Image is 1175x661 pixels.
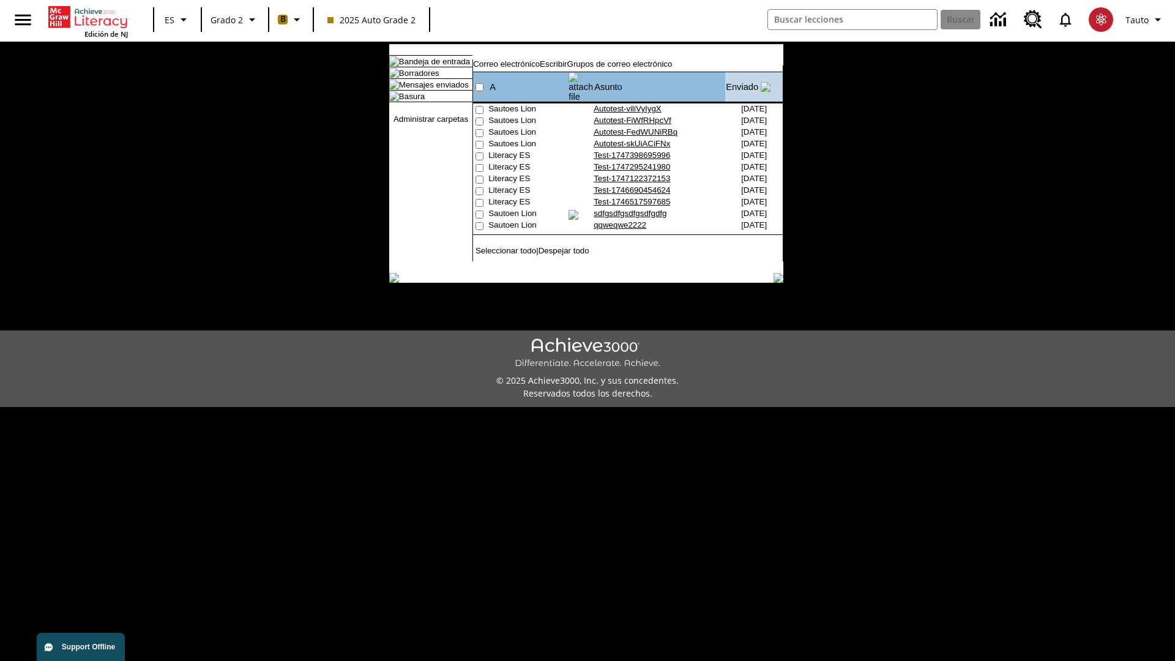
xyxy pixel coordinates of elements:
a: Correo electrónico [473,59,540,69]
span: B [280,12,286,27]
img: folder_icon_pick.gif [389,80,399,89]
a: Administrar carpetas [394,114,468,124]
a: Seleccionar todo [476,246,536,255]
button: Grado: Grado 2, Elige un grado [206,9,264,31]
img: table_footer_left.gif [389,273,399,283]
nobr: [DATE] [741,220,767,230]
a: Grupos de correo electrónico [567,59,673,69]
nobr: [DATE] [741,104,767,113]
a: Notificaciones [1050,4,1081,35]
button: Lenguaje: ES, Selecciona un idioma [158,9,197,31]
a: Autotest-skUiACiFNx [594,139,670,148]
a: Centro de recursos, Se abrirá en una pestaña nueva. [1016,3,1050,36]
button: Support Offline [37,633,125,661]
input: Buscar campo [768,10,937,29]
img: folder_icon.gif [389,68,399,78]
td: Sautoes Lion [488,139,568,151]
img: attach_icon.gif [569,210,578,220]
button: Perfil/Configuración [1121,9,1170,31]
a: Mensajes enviados [399,80,469,89]
span: Grado 2 [211,13,243,26]
a: Escribir [540,59,567,69]
img: avatar image [1089,7,1113,32]
span: Tauto [1125,13,1149,26]
nobr: [DATE] [741,162,767,171]
nobr: [DATE] [741,127,767,136]
span: 2025 Auto Grade 2 [327,13,416,26]
nobr: [DATE] [741,116,767,125]
a: Asunto [594,82,622,92]
a: Borradores [399,69,439,78]
button: Abrir el menú lateral [5,2,41,38]
button: Boost El color de la clase es anaranjado claro. Cambiar el color de la clase. [273,9,309,31]
img: arrow_down.gif [761,82,770,92]
span: Support Offline [62,643,115,651]
td: Sautoes Lion [488,127,568,139]
a: Test-1746690454624 [594,185,670,195]
img: folder_icon.gif [389,91,399,101]
a: qqweqwe2222 [594,220,646,230]
nobr: [DATE] [741,174,767,183]
td: Literacy ES [488,197,568,209]
button: Escoja un nuevo avatar [1081,4,1121,35]
img: black_spacer.gif [472,261,783,262]
span: Edición de NJ [84,29,128,39]
nobr: [DATE] [741,185,767,195]
nobr: [DATE] [741,151,767,160]
img: table_footer_right.gif [774,273,783,283]
a: Basura [399,92,425,101]
span: ES [165,13,174,26]
td: Literacy ES [488,174,568,185]
a: Centro de información [983,3,1016,37]
td: Sautoes Lion [488,104,568,116]
nobr: [DATE] [741,197,767,206]
a: Bandeja de entrada [399,57,470,66]
a: Enviado [726,82,758,92]
a: Test-1747122372153 [594,174,670,183]
nobr: [DATE] [741,139,767,148]
td: Sautoen Lion [488,209,568,220]
div: Portada [48,4,128,39]
td: Sautoes Lion [488,116,568,127]
td: Sautoen Lion [488,220,568,232]
a: Despejar todo [539,246,589,255]
td: Literacy ES [488,151,568,162]
a: Autotest-viliVyIygX [594,104,662,113]
img: folder_icon.gif [389,56,399,66]
a: Test-1747295241980 [594,162,670,171]
td: Literacy ES [488,185,568,197]
td: Literacy ES [488,162,568,174]
a: Test-1747398695996 [594,151,670,160]
a: Test-1746517597685 [594,197,670,206]
td: | [473,246,589,255]
nobr: [DATE] [741,209,767,218]
img: Achieve3000 Differentiate Accelerate Achieve [515,338,660,369]
a: Autotest-FiWfRHpcVf [594,116,671,125]
img: attach file [569,72,593,102]
a: sdfgsdfgsdfgsdfgdfg [594,209,666,218]
a: Autotest-FedWUNiRBq [594,127,677,136]
a: A [490,82,496,92]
